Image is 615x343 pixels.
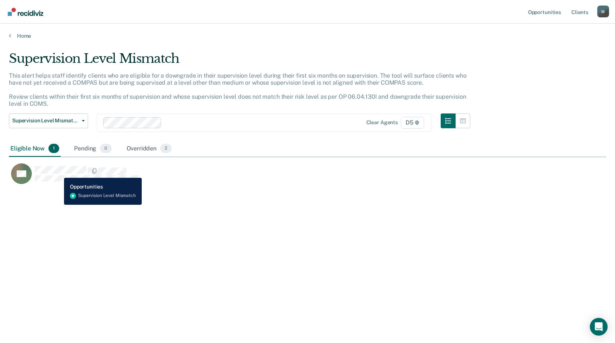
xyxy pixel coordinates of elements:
[9,33,606,39] a: Home
[401,117,424,129] span: D5
[366,119,398,126] div: Clear agents
[100,144,111,153] span: 0
[9,141,61,157] div: Eligible Now1
[8,8,43,16] img: Recidiviz
[9,72,466,108] p: This alert helps staff identify clients who are eligible for a downgrade in their supervision lev...
[9,163,531,193] div: CaseloadOpportunityCell-0842953
[48,144,59,153] span: 1
[12,118,79,124] span: Supervision Level Mismatch
[590,318,608,336] div: Open Intercom Messenger
[9,113,88,128] button: Supervision Level Mismatch
[125,141,174,157] div: Overridden2
[73,141,113,157] div: Pending0
[597,6,609,17] button: Profile dropdown button
[160,144,172,153] span: 2
[597,6,609,17] div: M
[9,51,470,72] div: Supervision Level Mismatch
